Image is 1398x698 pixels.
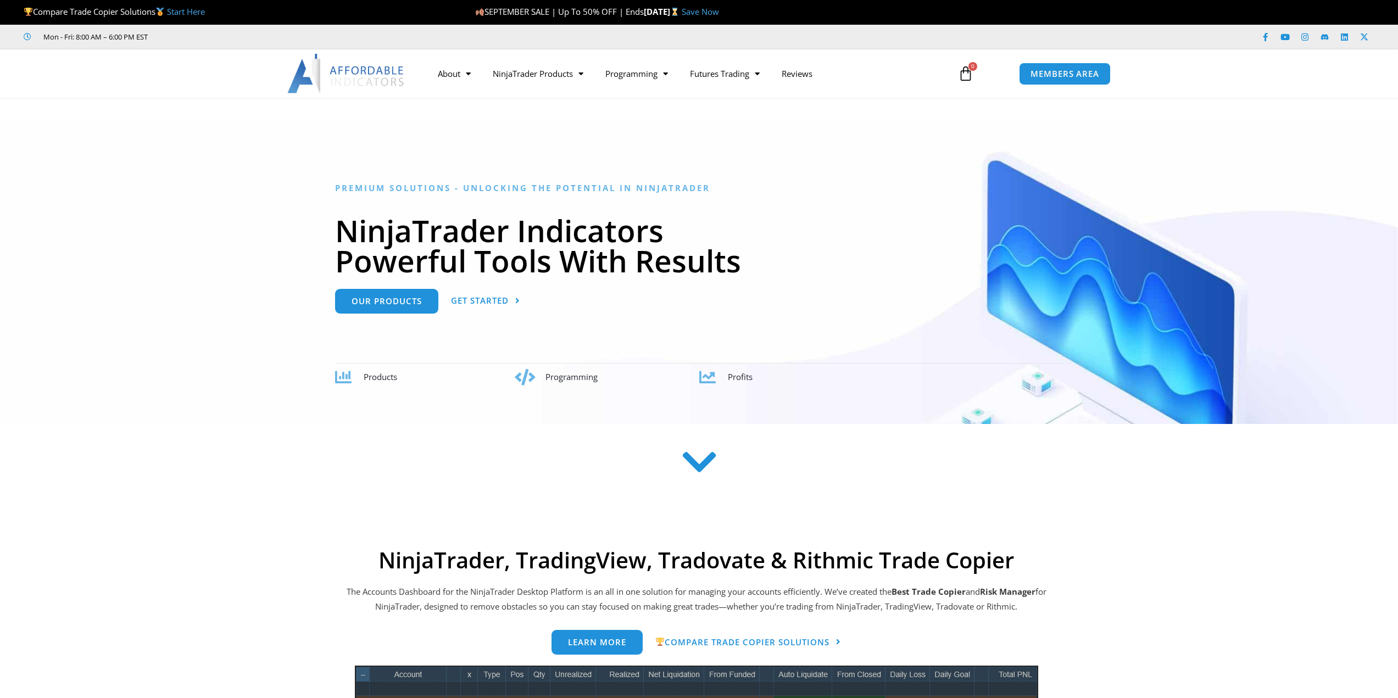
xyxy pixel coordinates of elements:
b: Best Trade Copier [892,586,966,597]
img: 🥇 [156,8,164,16]
span: Compare Trade Copier Solutions [24,6,205,17]
h2: NinjaTrader, TradingView, Tradovate & Rithmic Trade Copier [345,547,1048,573]
a: 🏆Compare Trade Copier Solutions [655,630,841,655]
span: Get Started [451,297,509,305]
a: Our Products [335,289,438,314]
a: 0 [942,58,990,90]
h6: Premium Solutions - Unlocking the Potential in NinjaTrader [335,183,1063,193]
a: Futures Trading [679,61,771,86]
a: Save Now [682,6,719,17]
span: Learn more [568,638,626,646]
nav: Menu [427,61,945,86]
strong: Risk Manager [980,586,1035,597]
a: Start Here [167,6,205,17]
a: NinjaTrader Products [482,61,594,86]
a: Programming [594,61,679,86]
span: Profits [728,371,753,382]
a: MEMBERS AREA [1019,63,1111,85]
img: 🍂 [476,8,484,16]
img: ⌛ [671,8,679,16]
span: SEPTEMBER SALE | Up To 50% OFF | Ends [475,6,644,17]
a: Reviews [771,61,823,86]
img: 🏆 [656,638,664,646]
a: About [427,61,482,86]
iframe: Customer reviews powered by Trustpilot [163,31,328,42]
span: Our Products [352,297,422,305]
span: MEMBERS AREA [1031,70,1099,78]
img: LogoAI | Affordable Indicators – NinjaTrader [287,54,405,93]
a: Get Started [451,289,520,314]
span: 0 [968,62,977,71]
span: Compare Trade Copier Solutions [655,638,829,646]
span: Products [364,371,397,382]
img: 🏆 [24,8,32,16]
a: Learn more [552,630,643,655]
span: Programming [545,371,598,382]
h1: NinjaTrader Indicators Powerful Tools With Results [335,215,1063,276]
strong: [DATE] [644,6,682,17]
p: The Accounts Dashboard for the NinjaTrader Desktop Platform is an all in one solution for managin... [345,584,1048,615]
span: Mon - Fri: 8:00 AM – 6:00 PM EST [41,30,148,43]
